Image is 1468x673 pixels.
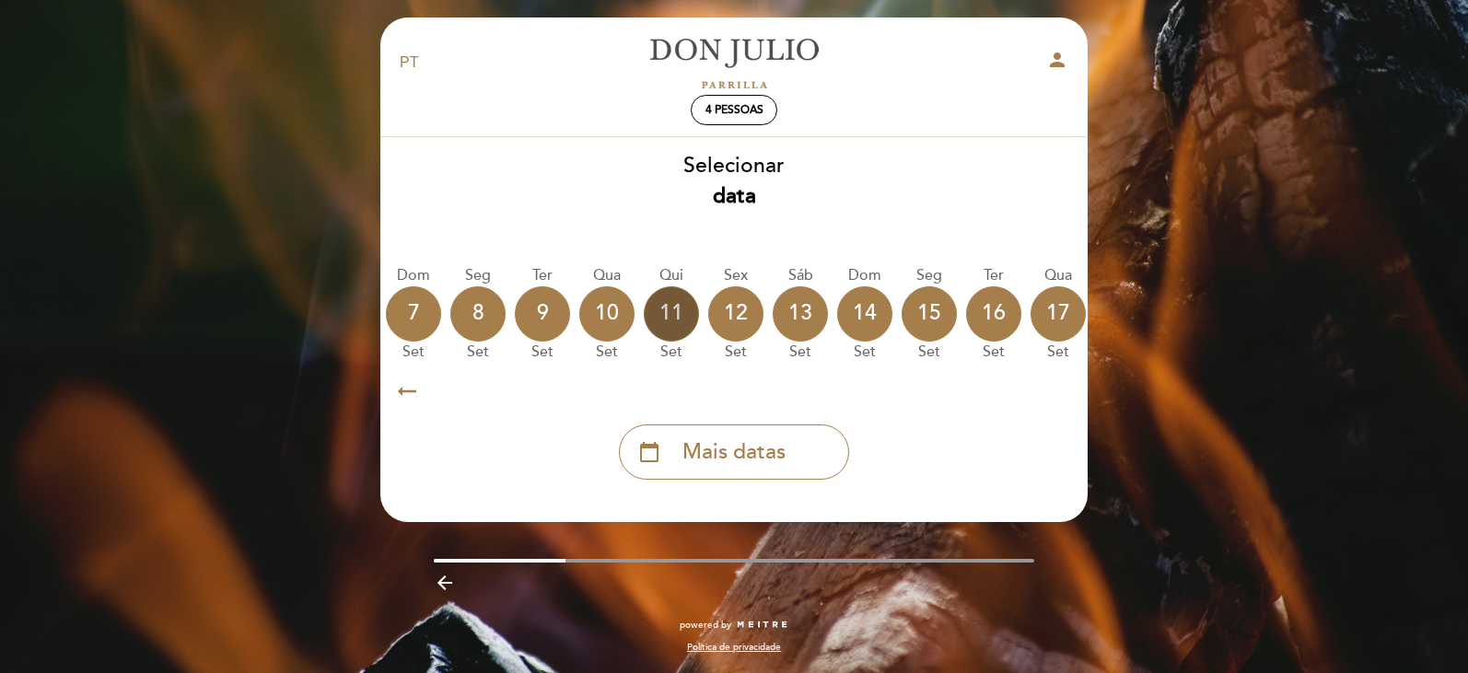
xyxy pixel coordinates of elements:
[773,286,828,342] div: 13
[1031,342,1086,363] div: set
[386,342,441,363] div: set
[579,265,635,286] div: Qua
[450,342,506,363] div: set
[434,572,456,594] i: arrow_backward
[736,621,788,630] img: MEITRE
[393,371,421,411] i: arrow_right_alt
[386,265,441,286] div: Dom
[682,437,786,468] span: Mais datas
[902,286,957,342] div: 15
[708,286,763,342] div: 12
[1031,286,1086,342] div: 17
[1046,49,1068,77] button: person
[579,342,635,363] div: set
[708,342,763,363] div: set
[450,265,506,286] div: Seg
[837,265,892,286] div: Dom
[644,286,699,342] div: 11
[379,151,1089,212] div: Selecionar
[619,38,849,88] a: [PERSON_NAME]
[773,342,828,363] div: set
[966,286,1021,342] div: 16
[515,342,570,363] div: set
[687,641,781,654] a: Política de privacidade
[1031,265,1086,286] div: Qua
[837,286,892,342] div: 14
[644,265,699,286] div: Qui
[680,619,788,632] a: powered by
[837,342,892,363] div: set
[902,265,957,286] div: Seg
[773,265,828,286] div: Sáb
[515,265,570,286] div: Ter
[515,286,570,342] div: 9
[386,286,441,342] div: 7
[644,342,699,363] div: set
[638,436,660,468] i: calendar_today
[902,342,957,363] div: set
[705,103,763,117] span: 4 pessoas
[966,265,1021,286] div: Ter
[579,286,635,342] div: 10
[450,286,506,342] div: 8
[966,342,1021,363] div: set
[1046,49,1068,71] i: person
[680,619,731,632] span: powered by
[713,183,756,209] b: data
[708,265,763,286] div: Sex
